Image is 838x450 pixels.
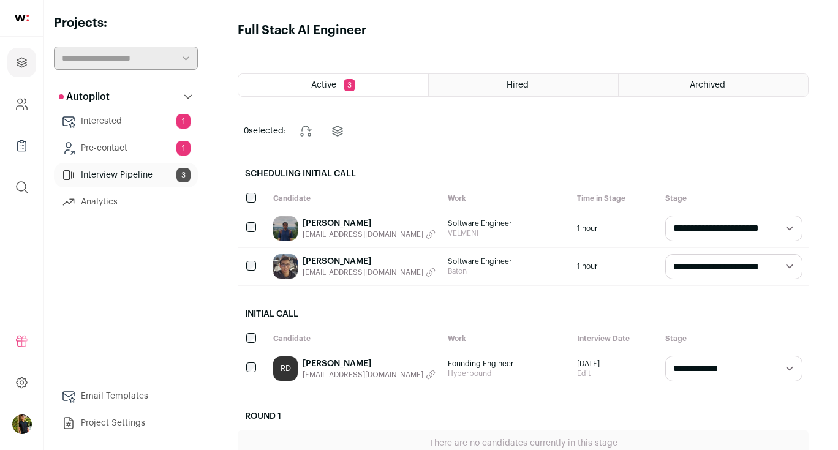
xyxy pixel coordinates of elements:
[448,359,565,369] span: Founding Engineer
[15,15,29,21] img: wellfound-shorthand-0d5821cbd27db2630d0214b213865d53afaa358527fdda9d0ea32b1df1b89c2c.svg
[311,81,336,89] span: Active
[54,411,198,435] a: Project Settings
[54,384,198,408] a: Email Templates
[448,266,565,276] span: Baton
[291,116,320,146] button: Change stage
[571,248,659,286] div: 1 hour
[273,216,298,241] img: 8bf1396185cb462ac2b37b1ba142b39cc59137bade249953ae4db6a3b10422e8
[690,81,725,89] span: Archived
[507,81,529,89] span: Hired
[238,160,809,187] h2: Scheduling Initial Call
[273,254,298,279] img: 2842599ea43ded557b632db16e1add01b64bf9e6807f824d9aed4337817c03fe.jpg
[448,369,565,378] span: Hyperbound
[619,74,808,96] a: Archived
[54,84,198,109] button: Autopilot
[303,370,423,380] span: [EMAIL_ADDRESS][DOMAIN_NAME]
[448,257,565,266] span: Software Engineer
[176,168,191,182] span: 3
[7,131,36,160] a: Company Lists
[577,369,600,378] a: Edit
[12,414,32,434] button: Open dropdown
[303,358,436,370] a: [PERSON_NAME]
[659,187,809,209] div: Stage
[344,79,355,91] span: 3
[176,141,191,156] span: 1
[7,89,36,119] a: Company and ATS Settings
[303,230,436,239] button: [EMAIL_ADDRESS][DOMAIN_NAME]
[571,187,659,209] div: Time in Stage
[571,209,659,247] div: 1 hour
[176,114,191,129] span: 1
[303,370,436,380] button: [EMAIL_ADDRESS][DOMAIN_NAME]
[54,15,198,32] h2: Projects:
[59,89,110,104] p: Autopilot
[238,403,809,430] h2: Round 1
[659,328,809,350] div: Stage
[429,74,618,96] a: Hired
[273,356,298,381] a: RD
[238,301,809,328] h2: Initial Call
[238,22,366,39] h1: Full Stack AI Engineer
[267,187,442,209] div: Candidate
[54,163,198,187] a: Interview Pipeline3
[571,328,659,350] div: Interview Date
[244,125,286,137] span: selected:
[303,268,423,277] span: [EMAIL_ADDRESS][DOMAIN_NAME]
[12,414,32,434] img: 20078142-medium_jpg
[303,255,436,268] a: [PERSON_NAME]
[7,48,36,77] a: Projects
[267,328,442,350] div: Candidate
[244,127,249,135] span: 0
[577,359,600,369] span: [DATE]
[442,187,571,209] div: Work
[303,230,423,239] span: [EMAIL_ADDRESS][DOMAIN_NAME]
[448,219,565,228] span: Software Engineer
[54,190,198,214] a: Analytics
[303,268,436,277] button: [EMAIL_ADDRESS][DOMAIN_NAME]
[303,217,436,230] a: [PERSON_NAME]
[54,109,198,133] a: Interested1
[442,328,571,350] div: Work
[54,136,198,160] a: Pre-contact1
[448,228,565,238] span: VELMENI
